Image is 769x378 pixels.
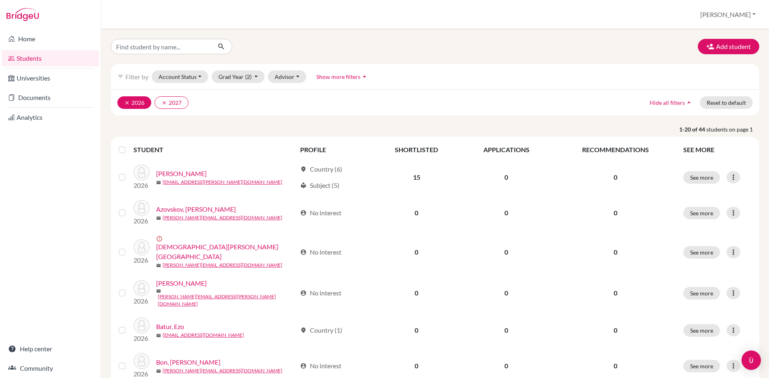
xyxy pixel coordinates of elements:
[111,39,211,54] input: Find student by name...
[156,322,184,331] a: Batur, Ezo
[300,361,341,371] div: No interest
[643,96,700,109] button: Hide all filtersarrow_drop_up
[245,73,252,80] span: (2)
[133,216,150,226] p: 2026
[700,96,753,109] button: Reset to default
[133,239,150,255] img: Bábíčková, Petra
[133,317,150,333] img: Batur, Ezo
[158,293,297,308] a: [PERSON_NAME][EMAIL_ADDRESS][PERSON_NAME][DOMAIN_NAME]
[212,70,265,83] button: Grad Year(2)
[300,327,307,333] span: location_on
[300,290,307,296] span: account_circle
[156,289,161,293] span: mail
[124,100,130,106] i: clear
[552,140,678,159] th: RECOMMENDATIONS
[133,181,150,190] p: 2026
[460,195,552,231] td: 0
[741,350,761,370] div: Open Intercom Messenger
[2,341,99,357] a: Help center
[460,159,552,195] td: 0
[156,169,207,178] a: [PERSON_NAME]
[373,140,460,159] th: SHORTLISTED
[161,100,167,106] i: clear
[300,166,307,172] span: location_on
[300,325,342,335] div: Country (1)
[133,353,150,369] img: Bon, Nickolas
[156,180,161,185] span: mail
[117,96,151,109] button: clear2026
[300,182,307,189] span: local_library
[300,208,341,218] div: No interest
[156,278,207,288] a: [PERSON_NAME]
[685,98,693,106] i: arrow_drop_up
[373,274,460,312] td: 0
[683,246,720,259] button: See more
[300,164,342,174] div: Country (6)
[156,236,164,242] span: error_outline
[706,125,759,134] span: students on page 1
[268,70,306,83] button: Advisor
[133,255,150,265] p: 2026
[133,140,295,159] th: STUDENT
[156,263,161,268] span: mail
[683,324,720,337] button: See more
[300,247,341,257] div: No interest
[163,367,282,374] a: [PERSON_NAME][EMAIL_ADDRESS][DOMAIN_NAME]
[2,70,99,86] a: Universities
[163,331,244,339] a: [EMAIL_ADDRESS][DOMAIN_NAME]
[156,333,161,338] span: mail
[683,360,720,372] button: See more
[156,369,161,374] span: mail
[460,140,552,159] th: APPLICATIONS
[155,96,189,109] button: clear2027
[460,274,552,312] td: 0
[373,231,460,274] td: 0
[557,172,674,182] p: 0
[2,89,99,106] a: Documents
[373,159,460,195] td: 15
[125,73,148,81] span: Filter by
[133,333,150,343] p: 2026
[557,208,674,218] p: 0
[156,242,297,261] a: [DEMOGRAPHIC_DATA][PERSON_NAME][GEOGRAPHIC_DATA]
[133,280,150,296] img: Baruth, Brendan
[156,357,220,367] a: Bon, [PERSON_NAME]
[300,210,307,216] span: account_circle
[460,312,552,348] td: 0
[678,140,756,159] th: SEE MORE
[360,72,369,81] i: arrow_drop_up
[2,31,99,47] a: Home
[557,361,674,371] p: 0
[300,181,339,190] div: Subject (5)
[679,125,706,134] strong: 1-20 of 44
[557,325,674,335] p: 0
[2,50,99,66] a: Students
[309,70,375,83] button: Show more filtersarrow_drop_up
[163,261,282,269] a: [PERSON_NAME][EMAIL_ADDRESS][DOMAIN_NAME]
[163,178,282,186] a: [EMAIL_ADDRESS][PERSON_NAME][DOMAIN_NAME]
[156,216,161,221] span: mail
[133,296,150,306] p: 2026
[683,287,720,299] button: See more
[2,109,99,125] a: Analytics
[300,288,341,298] div: No interest
[117,73,124,80] i: filter_list
[295,140,373,159] th: PROFILE
[683,171,720,184] button: See more
[156,204,236,214] a: Azovskov, [PERSON_NAME]
[373,312,460,348] td: 0
[163,214,282,221] a: [PERSON_NAME][EMAIL_ADDRESS][DOMAIN_NAME]
[2,360,99,376] a: Community
[557,288,674,298] p: 0
[698,39,759,54] button: Add student
[373,195,460,231] td: 0
[133,164,150,181] img: Adamchuk, Viktoriia
[152,70,208,83] button: Account Status
[460,231,552,274] td: 0
[683,207,720,219] button: See more
[300,363,307,369] span: account_circle
[557,247,674,257] p: 0
[133,200,150,216] img: Azovskov, Alexandr
[6,8,39,21] img: Bridge-U
[697,7,759,22] button: [PERSON_NAME]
